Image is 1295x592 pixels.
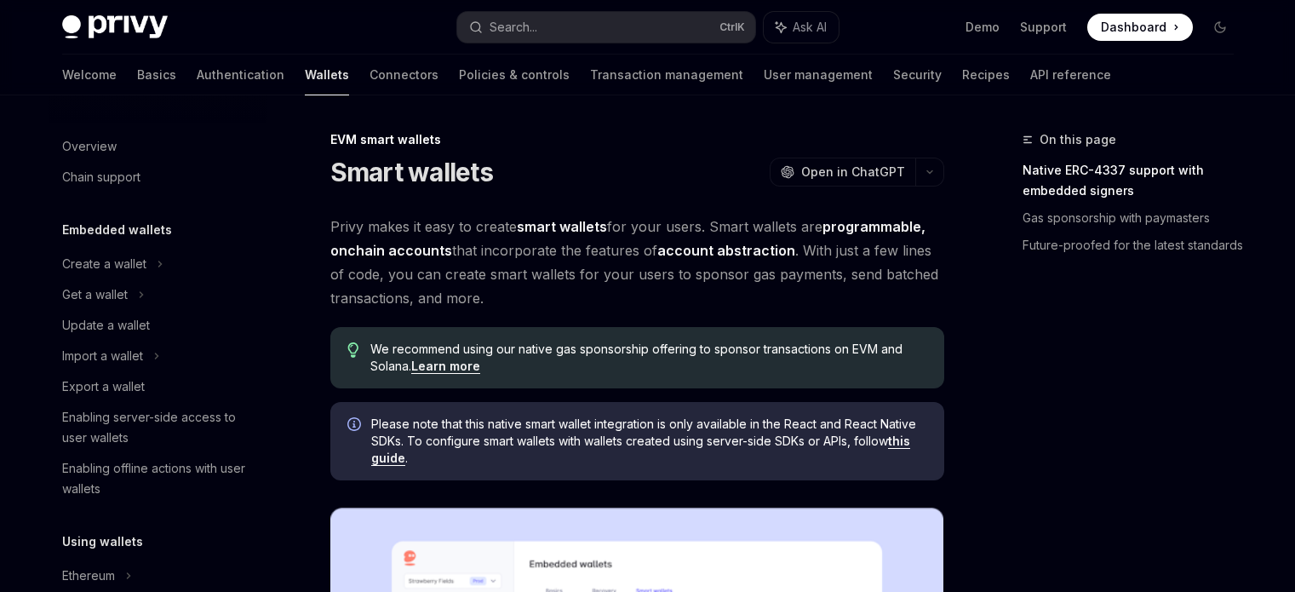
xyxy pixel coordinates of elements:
[330,157,493,187] h1: Smart wallets
[62,458,256,499] div: Enabling offline actions with user wallets
[793,19,827,36] span: Ask AI
[62,407,256,448] div: Enabling server-side access to user wallets
[62,376,145,397] div: Export a wallet
[62,136,117,157] div: Overview
[49,131,266,162] a: Overview
[62,55,117,95] a: Welcome
[49,162,266,193] a: Chain support
[1020,19,1067,36] a: Support
[62,254,146,274] div: Create a wallet
[657,242,795,260] a: account abstraction
[347,342,359,358] svg: Tip
[330,131,944,148] div: EVM smart wallets
[370,341,926,375] span: We recommend using our native gas sponsorship offering to sponsor transactions on EVM and Solana.
[62,15,168,39] img: dark logo
[62,566,115,586] div: Ethereum
[49,371,266,402] a: Export a wallet
[590,55,743,95] a: Transaction management
[764,55,873,95] a: User management
[370,55,438,95] a: Connectors
[966,19,1000,36] a: Demo
[49,453,266,504] a: Enabling offline actions with user wallets
[893,55,942,95] a: Security
[1030,55,1111,95] a: API reference
[801,164,905,181] span: Open in ChatGPT
[62,220,172,240] h5: Embedded wallets
[347,417,364,434] svg: Info
[1087,14,1193,41] a: Dashboard
[62,532,143,552] h5: Using wallets
[770,158,915,187] button: Open in ChatGPT
[1101,19,1166,36] span: Dashboard
[62,315,150,336] div: Update a wallet
[764,12,839,43] button: Ask AI
[1023,232,1247,259] a: Future-proofed for the latest standards
[49,310,266,341] a: Update a wallet
[1023,204,1247,232] a: Gas sponsorship with paymasters
[1206,14,1234,41] button: Toggle dark mode
[137,55,176,95] a: Basics
[197,55,284,95] a: Authentication
[459,55,570,95] a: Policies & controls
[1023,157,1247,204] a: Native ERC-4337 support with embedded signers
[457,12,755,43] button: Search...CtrlK
[719,20,745,34] span: Ctrl K
[490,17,537,37] div: Search...
[62,167,140,187] div: Chain support
[62,285,128,305] div: Get a wallet
[411,359,480,374] a: Learn more
[1040,129,1116,150] span: On this page
[330,215,944,310] span: Privy makes it easy to create for your users. Smart wallets are that incorporate the features of ...
[371,416,927,467] span: Please note that this native smart wallet integration is only available in the React and React Na...
[62,346,143,366] div: Import a wallet
[305,55,349,95] a: Wallets
[517,218,607,235] strong: smart wallets
[962,55,1010,95] a: Recipes
[49,402,266,453] a: Enabling server-side access to user wallets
